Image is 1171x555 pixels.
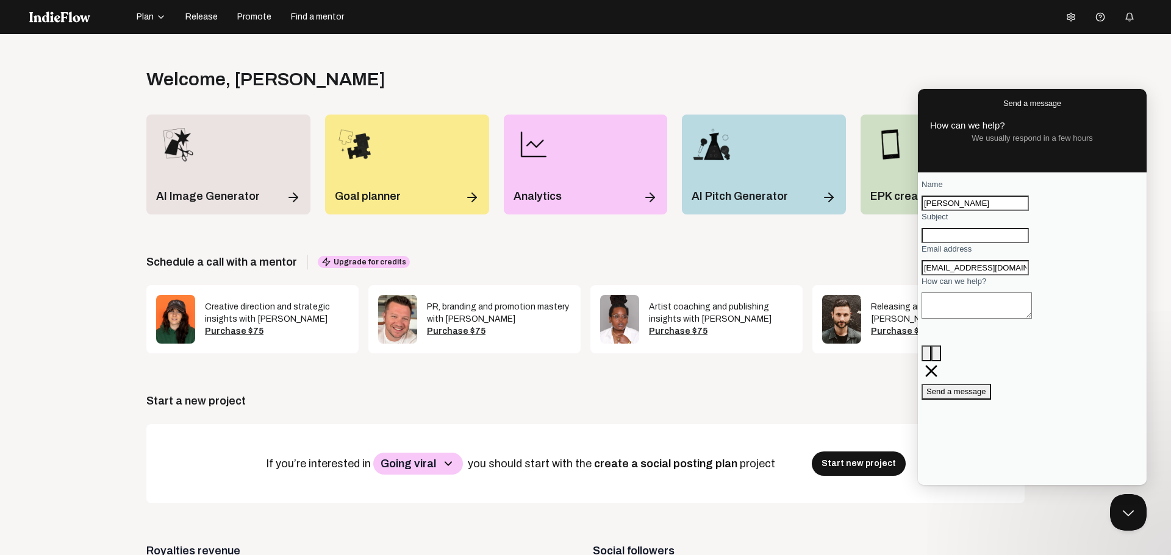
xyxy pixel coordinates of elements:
span: you should start with the [468,458,594,470]
p: EPK creator [870,188,933,205]
button: Find a mentor [284,7,351,27]
span: create a social posting plan [594,458,740,470]
img: merch_designer_icon.png [156,124,196,164]
div: Start a new project [146,392,246,409]
span: project [740,458,778,470]
p: Goal planner [335,188,401,205]
div: Purchase $75 [871,325,1015,338]
span: Find a mentor [291,11,344,23]
span: Upgrade for credits [318,256,410,268]
button: Promote [230,7,279,27]
iframe: To enrich screen reader interactions, please activate Accessibility in Grammarly extension settings [918,89,1147,485]
p: AI Image Generator [156,188,260,205]
div: Artist coaching and publishing insights with [PERSON_NAME] [649,301,793,325]
span: Release [185,11,218,23]
div: Creative direction and strategic insights with [PERSON_NAME] [205,301,349,325]
div: Purchase $75 [205,325,349,338]
span: Schedule a call with a mentor [146,253,297,270]
span: Promote [237,11,271,23]
span: , [PERSON_NAME] [226,69,385,89]
div: Welcome [146,68,385,90]
div: Releasing and branding tips with [PERSON_NAME] [871,301,1015,325]
button: Start new project [812,451,906,476]
iframe: Help Scout Beacon - Close [1110,494,1147,531]
p: AI Pitch Generator [692,188,788,205]
img: pitch_wizard_icon.png [692,124,732,164]
span: Plan [137,11,154,23]
button: Release [178,7,225,27]
div: Purchase $75 [427,325,571,338]
img: line-chart.png [514,124,554,164]
button: Plan [129,7,173,27]
span: If you’re interested in [266,458,373,470]
p: Analytics [514,188,562,205]
div: PR, branding and promotion mastery with [PERSON_NAME] [427,301,571,325]
img: epk_icon.png [870,124,911,164]
img: goal_planner_icon.png [335,124,375,164]
button: Going viral [373,453,463,475]
img: indieflow-logo-white.svg [29,12,90,23]
div: Purchase $75 [649,325,793,338]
